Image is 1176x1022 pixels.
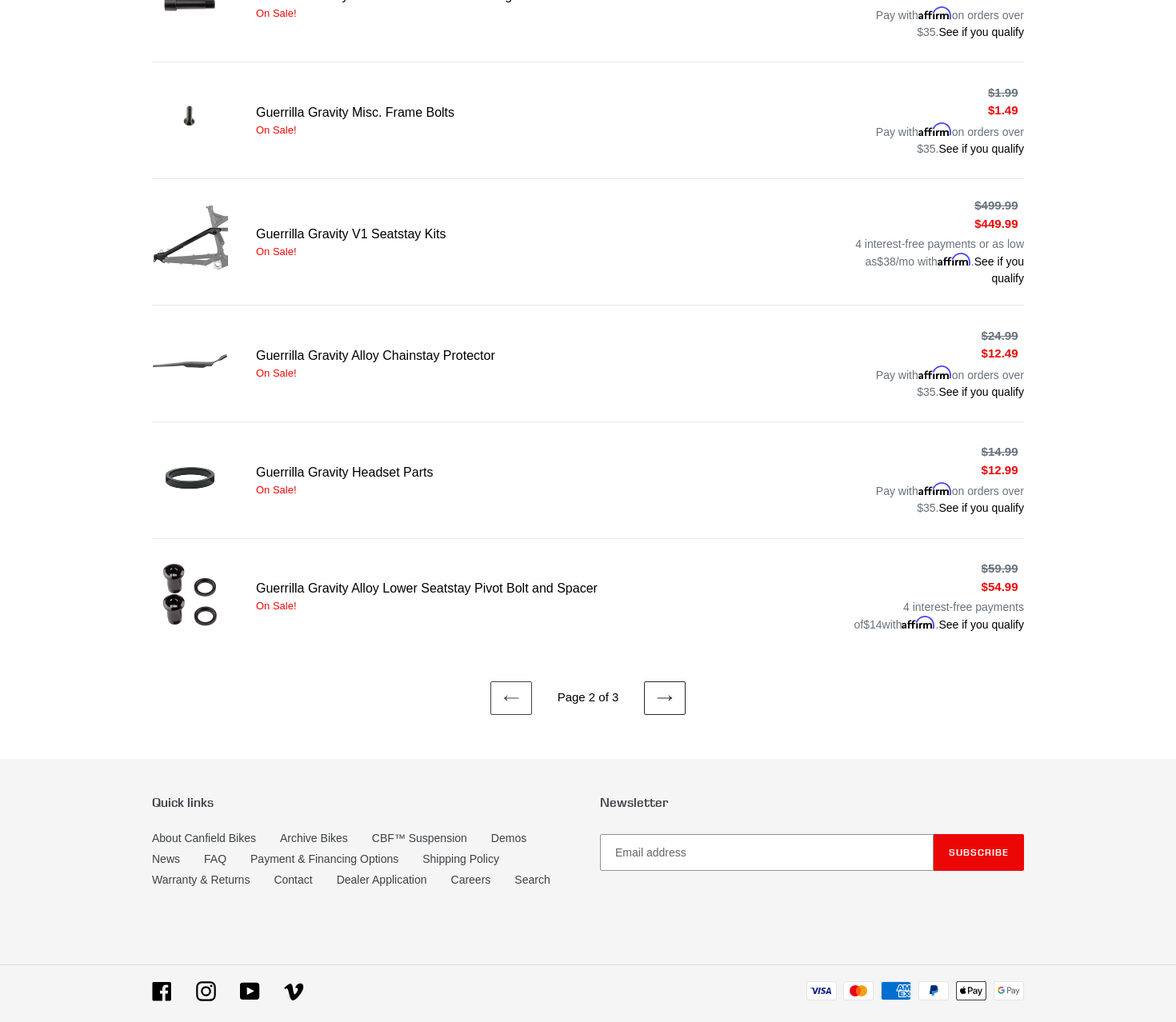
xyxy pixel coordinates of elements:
[274,873,312,886] a: Contact
[337,873,427,886] a: Dealer Application
[204,852,226,865] a: FAQ
[949,846,1009,858] span: Subscribe
[250,852,398,865] a: Payment & Financing Options
[514,873,550,886] a: Search
[451,873,491,886] a: Careers
[280,832,348,844] a: Archive Bikes
[535,689,641,707] li: Page 2 of 3
[600,834,934,871] input: Email address
[152,873,250,886] a: Warranty & Returns
[491,832,526,844] a: Demos
[152,832,256,844] a: About Canfield Bikes
[152,852,180,865] a: News
[600,795,1024,810] p: Newsletter
[152,795,576,810] p: Quick links
[422,852,499,865] a: Shipping Policy
[934,834,1024,871] button: Subscribe
[372,832,467,844] a: CBF™ Suspension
